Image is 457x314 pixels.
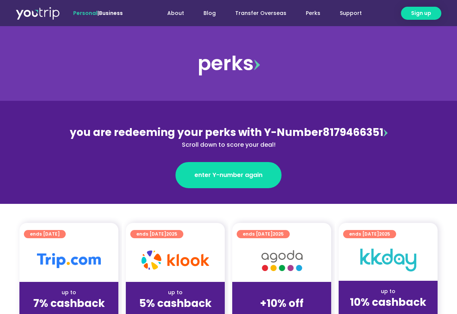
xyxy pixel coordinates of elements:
span: you are redeeming your perks with Y-Number [70,125,323,140]
strong: 10% cashback [350,295,426,310]
a: ends [DATE]2025 [343,230,396,238]
a: ends [DATE] [24,230,66,238]
div: up to [132,289,219,296]
a: ends [DATE]2025 [237,230,290,238]
nav: Menu [143,6,371,20]
div: up to [345,287,432,295]
span: ends [DATE] [30,230,60,238]
span: ends [DATE] [136,230,177,238]
a: Perks [296,6,330,20]
span: Personal [73,9,97,17]
a: About [158,6,194,20]
span: up to [275,289,289,296]
div: Scroll down to score your deal! [66,140,391,149]
a: Business [99,9,123,17]
div: 8179466351 [66,125,391,149]
span: 2025 [379,231,390,237]
span: ends [DATE] [349,230,390,238]
a: enter Y-number again [175,162,282,188]
a: Blog [194,6,226,20]
span: ends [DATE] [243,230,284,238]
a: Transfer Overseas [226,6,296,20]
div: up to [25,289,112,296]
span: 2025 [273,231,284,237]
span: Sign up [411,9,431,17]
span: | [73,9,123,17]
strong: 5% cashback [139,296,212,311]
strong: 7% cashback [33,296,105,311]
a: ends [DATE]2025 [130,230,183,238]
a: Sign up [401,7,441,20]
span: 2025 [166,231,177,237]
a: Support [330,6,371,20]
strong: +10% off [260,296,304,311]
span: enter Y-number again [195,171,262,180]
